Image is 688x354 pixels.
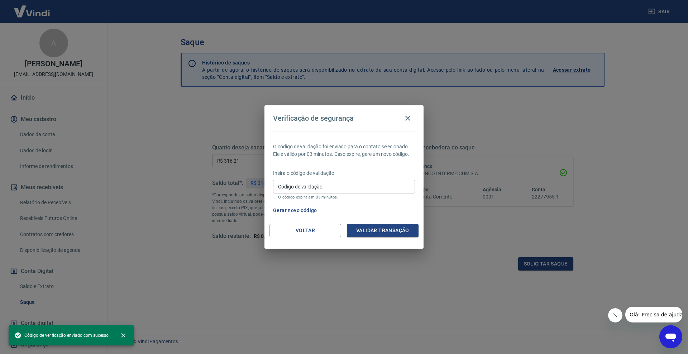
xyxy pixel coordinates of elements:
span: Olá! Precisa de ajuda? [4,5,60,11]
button: Validar transação [347,224,419,237]
span: Código de verificação enviado com sucesso. [14,332,110,339]
h4: Verificação de segurança [273,114,354,123]
button: Gerar novo código [270,204,320,217]
button: Voltar [269,224,341,237]
p: Insira o código de validação [273,169,415,177]
p: O código expira em 03 minutos. [278,195,410,200]
iframe: Message from company [625,307,682,322]
iframe: Close message [608,308,622,322]
button: close [115,327,131,343]
iframe: Button to launch messaging window [659,325,682,348]
p: O código de validação foi enviado para o contato selecionado. Ele é válido por 03 minutos. Caso e... [273,143,415,158]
